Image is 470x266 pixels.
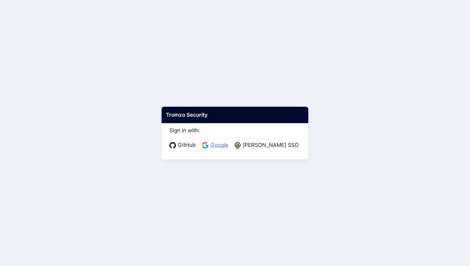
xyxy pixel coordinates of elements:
[176,141,198,149] span: GitHub
[209,141,230,149] span: Google
[234,141,301,149] a: [PERSON_NAME] SSO
[241,141,301,149] span: [PERSON_NAME] SSO
[162,106,308,123] div: Tromzo Security
[169,141,198,149] a: GitHub
[169,119,301,151] div: Sign in with:
[202,141,230,149] a: Google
